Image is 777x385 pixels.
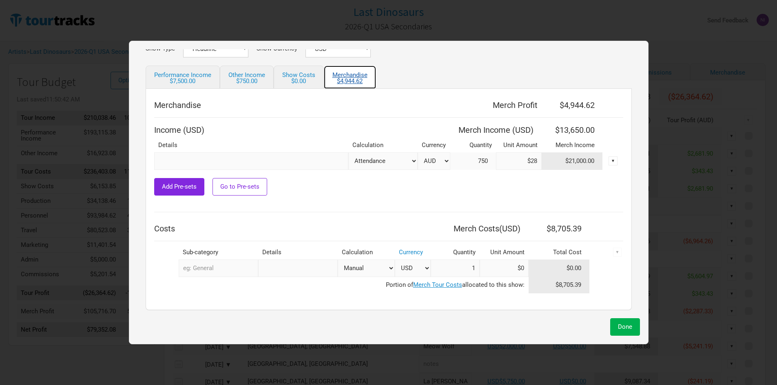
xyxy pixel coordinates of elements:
label: Show Type [146,46,175,52]
th: Unit Amount [496,138,542,152]
th: $4,944.62 [542,97,603,113]
div: $7,500.00 [154,78,211,84]
th: Currency [418,138,450,152]
th: Quantity [450,138,496,152]
th: Calculation [338,245,395,260]
div: $750.00 [228,78,265,84]
th: Total Cost [529,245,590,260]
a: Show Costs$0.00 [274,66,324,89]
button: Done [610,318,640,336]
th: Unit Amount [480,245,529,260]
th: Details [154,138,348,152]
span: Add Pre-sets [162,183,197,190]
a: Merchandise$4,944.62 [324,66,376,89]
th: Income ( USD ) [154,122,450,138]
button: Add Pre-sets [154,178,204,196]
div: ▼ [609,156,618,165]
th: Details [258,245,338,260]
th: Sub-category [179,245,258,260]
td: $0.00 [529,260,590,277]
a: Currency [399,249,423,256]
input: per head [496,152,542,170]
input: eg: General [179,260,258,277]
th: Calculation [348,138,418,152]
button: Go to Pre-sets [213,178,267,196]
th: Quantity [431,245,480,260]
div: $4,944.62 [332,78,367,84]
td: $8,705.39 [529,277,590,293]
th: Merchandise [154,97,352,113]
div: $0.00 [282,78,315,84]
span: Go to Pre-sets [220,183,259,190]
th: Merch Income ( USD ) [450,122,542,138]
a: Other Income$750.00 [220,66,274,89]
th: Merch Costs ( USD ) [431,220,529,237]
th: $8,705.39 [529,220,590,237]
span: Portion of allocated to this show: [386,281,525,288]
td: $21,000.00 [542,152,603,170]
label: Show Currency [257,46,297,52]
span: Done [618,323,632,330]
span: 750 [478,157,496,165]
a: Performance Income$7,500.00 [146,66,220,89]
th: Merch Profit [352,97,541,113]
div: ▼ [613,248,622,257]
a: Merch Tour Costs [413,281,462,288]
span: Costs [154,224,175,233]
th: Merch Income [542,138,603,152]
th: $13,650.00 [542,122,603,138]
